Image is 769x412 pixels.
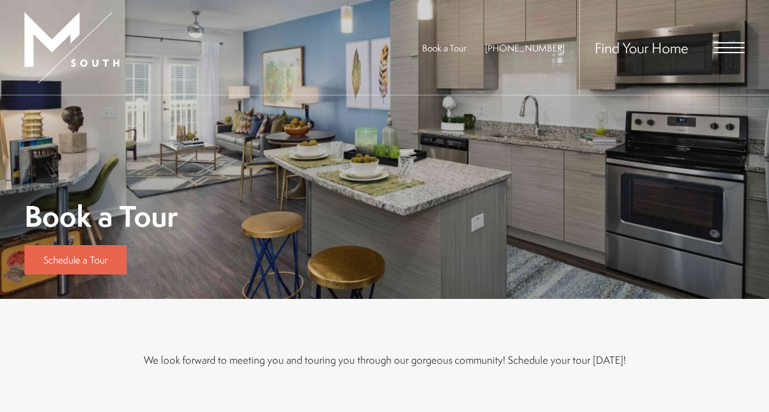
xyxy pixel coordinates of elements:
[485,42,565,54] a: Call Us at 813-570-8014
[48,351,721,369] p: We look forward to meeting you and touring you through our gorgeous community! Schedule your tour...
[24,12,119,83] img: MSouth
[24,245,127,274] a: Schedule a Tour
[595,38,688,57] a: Find Your Home
[485,42,565,54] span: [PHONE_NUMBER]
[714,42,745,53] button: Open Menu
[422,42,467,54] a: Book a Tour
[24,202,178,230] h1: Book a Tour
[43,253,108,267] span: Schedule a Tour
